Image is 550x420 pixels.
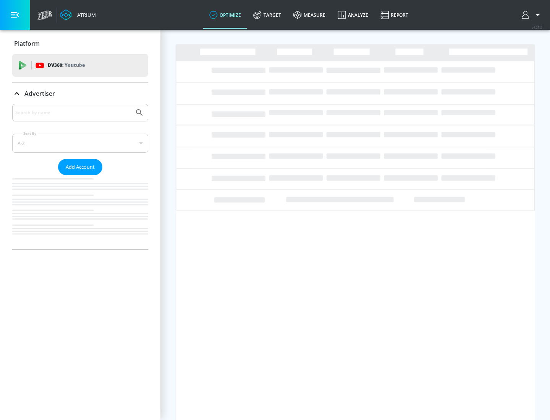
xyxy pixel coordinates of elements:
div: Advertiser [12,83,148,104]
div: DV360: Youtube [12,54,148,77]
div: Platform [12,33,148,54]
a: Report [374,1,414,29]
div: Atrium [74,11,96,18]
p: Platform [14,39,40,48]
button: Add Account [58,159,102,175]
label: Sort By [22,131,38,136]
span: Add Account [66,163,95,171]
a: Atrium [60,9,96,21]
div: Advertiser [12,104,148,249]
input: Search by name [15,108,131,118]
nav: list of Advertiser [12,175,148,249]
a: measure [287,1,332,29]
a: Analyze [332,1,374,29]
span: v 4.25.2 [532,25,542,29]
a: optimize [203,1,247,29]
p: Advertiser [24,89,55,98]
p: DV360: [48,61,85,69]
p: Youtube [65,61,85,69]
div: A-Z [12,134,148,153]
a: Target [247,1,287,29]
